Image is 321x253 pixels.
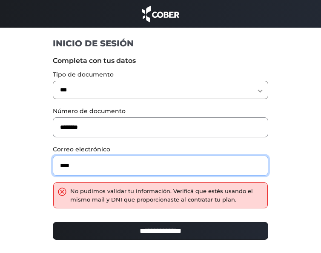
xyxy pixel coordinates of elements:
[53,56,268,66] label: Completa con tus datos
[53,145,268,154] label: Correo electrónico
[53,107,268,116] label: Número de documento
[53,38,268,49] h1: INICIO DE SESIÓN
[53,70,268,79] label: Tipo de documento
[140,4,181,23] img: cober_marca.png
[70,187,263,204] div: No pudimos validar tu información. Verificá que estés usando el mismo mail y DNI que proporcionas...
